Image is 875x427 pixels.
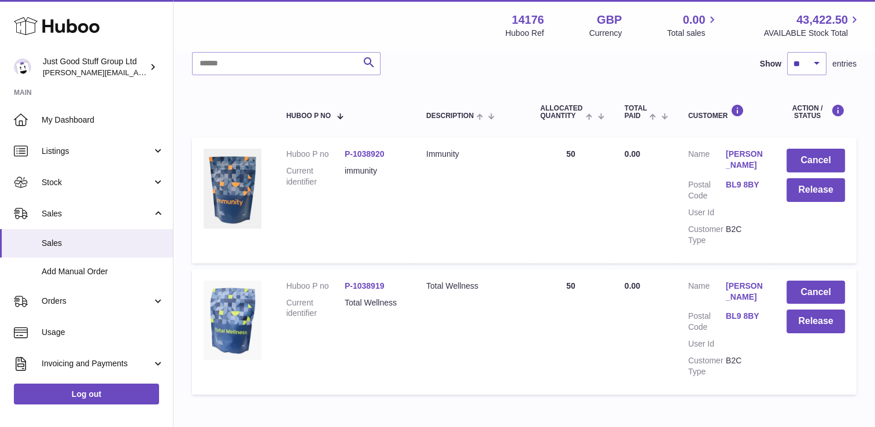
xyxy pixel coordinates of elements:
[204,149,261,229] img: immunity_images04.jpg
[589,28,622,39] div: Currency
[42,146,152,157] span: Listings
[760,58,781,69] label: Show
[726,149,763,171] a: [PERSON_NAME]
[683,12,706,28] span: 0.00
[726,281,763,303] a: [PERSON_NAME]
[286,112,331,120] span: Huboo P no
[787,178,845,202] button: Release
[688,338,726,349] dt: User Id
[426,112,474,120] span: Description
[688,224,726,246] dt: Customer Type
[726,179,763,190] a: BL9 8BY
[345,165,403,187] dd: immunity
[529,137,613,263] td: 50
[726,311,763,322] a: BL9 8BY
[345,281,385,290] a: P-1038919
[625,149,640,159] span: 0.00
[14,58,31,76] img: gordon@justgoodstuff.com
[597,12,622,28] strong: GBP
[43,68,232,77] span: [PERSON_NAME][EMAIL_ADDRESS][DOMAIN_NAME]
[426,281,517,292] div: Total Wellness
[688,281,726,305] dt: Name
[505,28,544,39] div: Huboo Ref
[42,238,164,249] span: Sales
[667,12,718,39] a: 0.00 Total sales
[763,12,861,39] a: 43,422.50 AVAILABLE Stock Total
[426,149,517,160] div: Immunity
[204,281,261,360] img: wellness_images04.jpg
[688,207,726,218] dt: User Id
[43,56,147,78] div: Just Good Stuff Group Ltd
[726,224,763,246] dd: B2C
[42,208,152,219] span: Sales
[726,355,763,377] dd: B2C
[42,327,164,338] span: Usage
[787,310,845,333] button: Release
[796,12,848,28] span: 43,422.50
[625,281,640,290] span: 0.00
[688,104,763,120] div: Customer
[286,149,345,160] dt: Huboo P no
[832,58,856,69] span: entries
[345,297,403,319] dd: Total Wellness
[787,104,845,120] div: Action / Status
[529,269,613,395] td: 50
[688,179,726,201] dt: Postal Code
[42,296,152,307] span: Orders
[42,358,152,369] span: Invoicing and Payments
[787,281,845,304] button: Cancel
[625,105,647,120] span: Total paid
[345,149,385,159] a: P-1038920
[688,149,726,174] dt: Name
[42,177,152,188] span: Stock
[286,281,345,292] dt: Huboo P no
[688,355,726,377] dt: Customer Type
[512,12,544,28] strong: 14176
[42,266,164,277] span: Add Manual Order
[42,115,164,126] span: My Dashboard
[763,28,861,39] span: AVAILABLE Stock Total
[787,149,845,172] button: Cancel
[688,311,726,333] dt: Postal Code
[667,28,718,39] span: Total sales
[286,165,345,187] dt: Current identifier
[286,297,345,319] dt: Current identifier
[540,105,583,120] span: ALLOCATED Quantity
[14,384,159,404] a: Log out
